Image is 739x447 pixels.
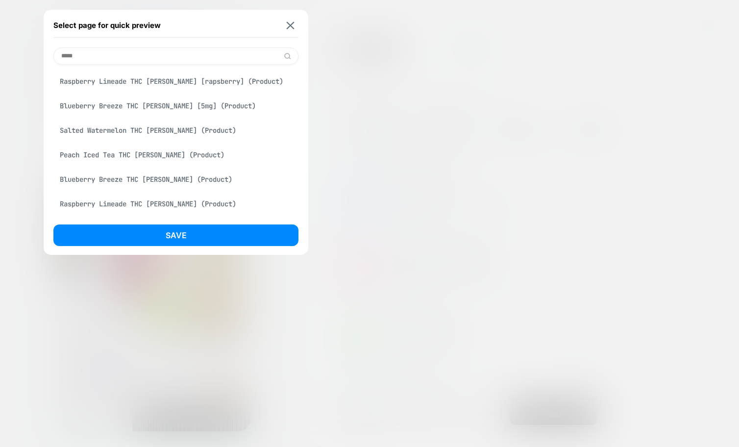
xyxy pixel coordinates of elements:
div: Raspberry Limeade THC [PERSON_NAME] [rapsberry] (Product) [53,72,298,91]
span: Select page for quick preview [53,21,161,30]
div: Raspberry Limeade THC [PERSON_NAME] (Product) [53,195,298,213]
button: Close teaser [23,147,32,157]
div: Blueberry Breeze THC [PERSON_NAME] [5mg] (Product) [53,97,298,115]
div: Peach Iced Tea THC [PERSON_NAME] (Product) [53,146,298,164]
div: Salted Watermelon THC [PERSON_NAME] (Product) [53,121,298,140]
div: Blueberry Breeze THC [PERSON_NAME] (Product) [53,170,298,189]
img: close [287,22,295,29]
img: edit [284,52,291,60]
iframe: Gorgias live chat messenger [150,341,184,372]
button: Save [53,224,298,246]
span: $20 Off [5,183,19,217]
